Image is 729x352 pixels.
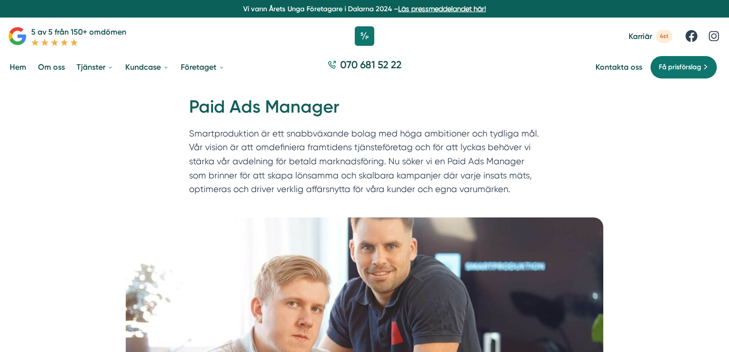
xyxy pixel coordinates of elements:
p: Smartproduktion är ett snabbväxande bolag med höga ambitioner och tydliga mål. Vår vision är att ... [189,127,540,201]
span: Få prisförslag [659,62,701,73]
span: 4st [656,30,672,43]
a: Hem [8,55,28,79]
p: Vi vann Årets Unga Företagare i Dalarna 2024 – [4,4,725,14]
a: Kontakta oss [595,62,642,72]
a: Läs pressmeddelandet här! [398,5,486,13]
span: Karriär [629,32,652,41]
h1: Paid Ads Manager [189,95,540,127]
a: Kundcase [123,55,171,79]
p: 5 av 5 från 150+ omdömen [31,26,126,38]
a: Om oss [36,55,67,79]
span: 070 681 52 22 [340,58,402,72]
a: 070 681 52 22 [324,58,405,77]
a: Karriär 4st [629,30,672,43]
a: Få prisförslag [650,56,717,79]
a: Företaget [179,55,227,79]
a: Tjänster [75,55,115,79]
